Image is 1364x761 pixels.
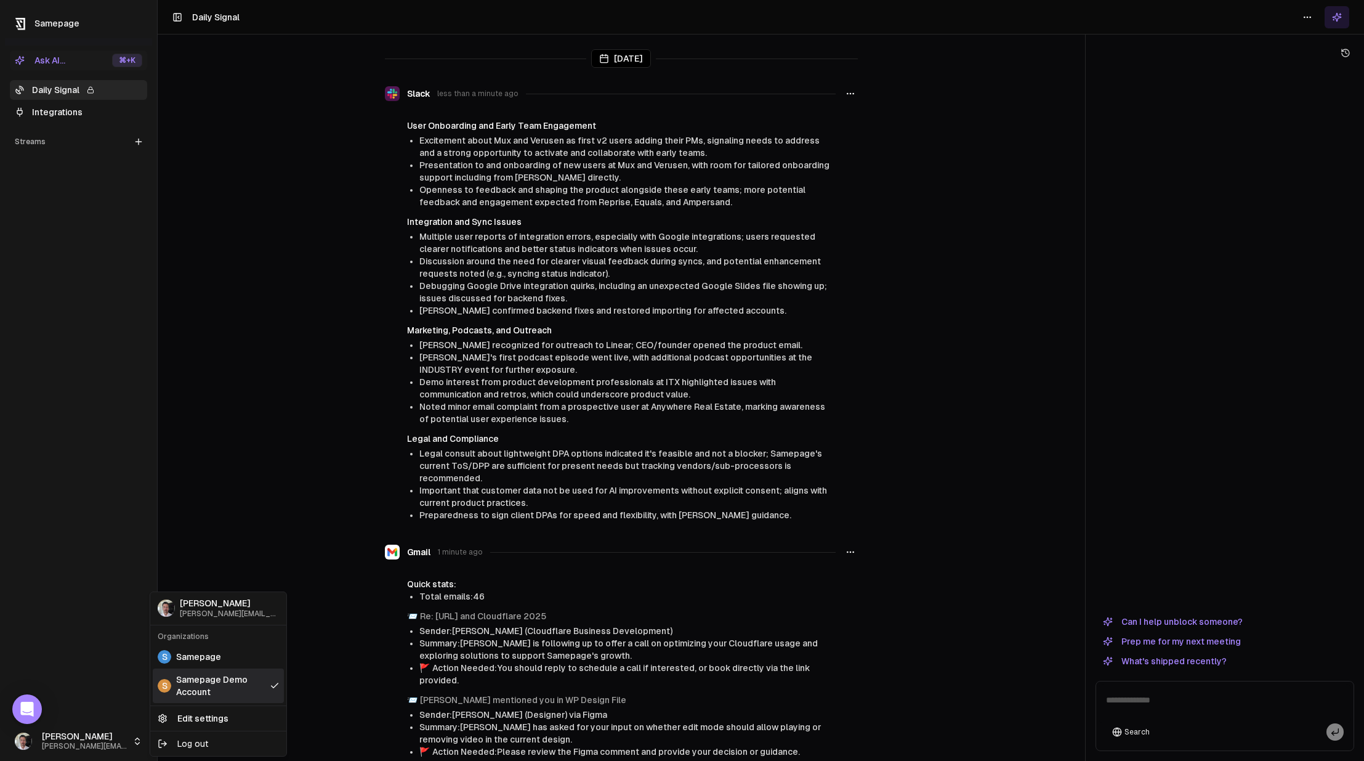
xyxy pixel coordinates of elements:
span: S [158,650,171,664]
span: [PERSON_NAME] [180,598,279,609]
div: Organizations [153,628,284,645]
img: _image [158,600,175,617]
span: S [158,679,171,693]
div: Log out [153,734,284,754]
span: Samepage [176,651,221,663]
span: Samepage Demo Account [176,674,264,698]
span: [PERSON_NAME][EMAIL_ADDRESS] [180,609,279,619]
a: Edit settings [153,709,284,728]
